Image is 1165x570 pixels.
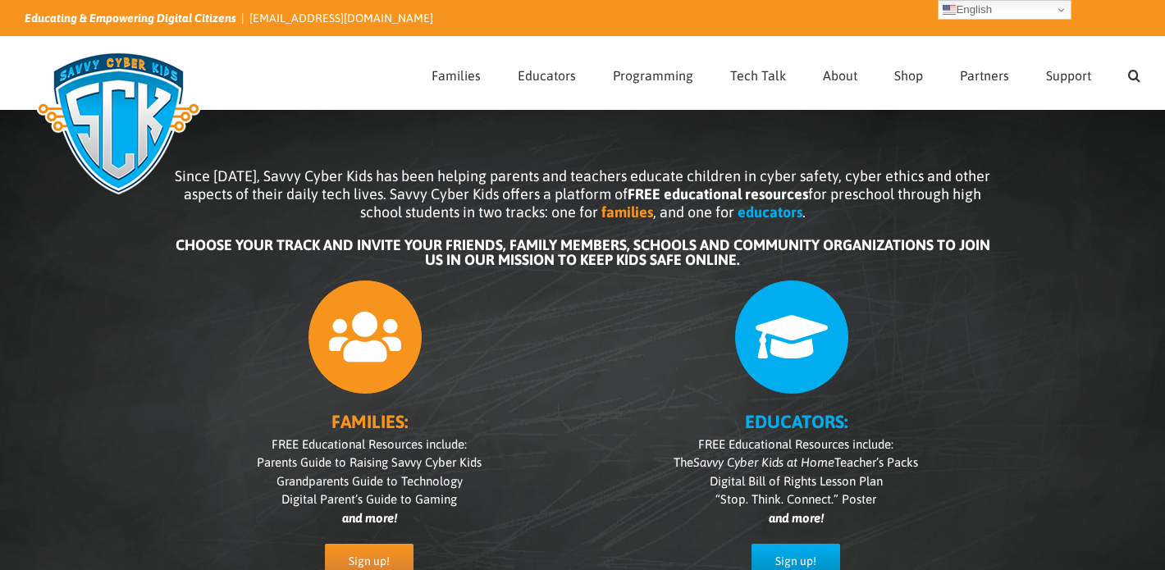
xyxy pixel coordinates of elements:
[823,37,857,109] a: About
[715,492,876,506] span: “Stop. Think. Connect.” Poster
[943,3,956,16] img: en
[960,69,1009,82] span: Partners
[281,492,457,506] span: Digital Parent’s Guide to Gaming
[432,37,481,109] a: Families
[693,455,834,469] i: Savvy Cyber Kids at Home
[613,37,693,109] a: Programming
[613,69,693,82] span: Programming
[257,455,482,469] span: Parents Guide to Raising Savvy Cyber Kids
[710,474,883,488] span: Digital Bill of Rights Lesson Plan
[1046,37,1091,109] a: Support
[960,37,1009,109] a: Partners
[518,37,576,109] a: Educators
[628,185,808,203] b: FREE educational resources
[276,474,463,488] span: Grandparents Guide to Technology
[349,554,390,568] span: Sign up!
[730,37,786,109] a: Tech Talk
[1046,69,1091,82] span: Support
[894,37,923,109] a: Shop
[331,411,408,432] b: FAMILIES:
[698,437,893,451] span: FREE Educational Resources include:
[25,11,236,25] i: Educating & Empowering Digital Citizens
[432,37,1140,109] nav: Main Menu
[738,203,802,221] b: educators
[1128,37,1140,109] a: Search
[176,236,990,268] b: CHOOSE YOUR TRACK AND INVITE YOUR FRIENDS, FAMILY MEMBERS, SCHOOLS AND COMMUNITY ORGANIZATIONS TO...
[674,455,918,469] span: The Teacher’s Packs
[894,69,923,82] span: Shop
[653,203,734,221] span: , and one for
[745,411,847,432] b: EDUCATORS:
[601,203,653,221] b: families
[769,511,824,525] i: and more!
[342,511,397,525] i: and more!
[272,437,467,451] span: FREE Educational Resources include:
[823,69,857,82] span: About
[25,41,212,205] img: Savvy Cyber Kids Logo
[518,69,576,82] span: Educators
[730,69,786,82] span: Tech Talk
[775,554,816,568] span: Sign up!
[175,167,990,221] span: Since [DATE], Savvy Cyber Kids has been helping parents and teachers educate children in cyber sa...
[432,69,481,82] span: Families
[802,203,806,221] span: .
[249,11,433,25] a: [EMAIL_ADDRESS][DOMAIN_NAME]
